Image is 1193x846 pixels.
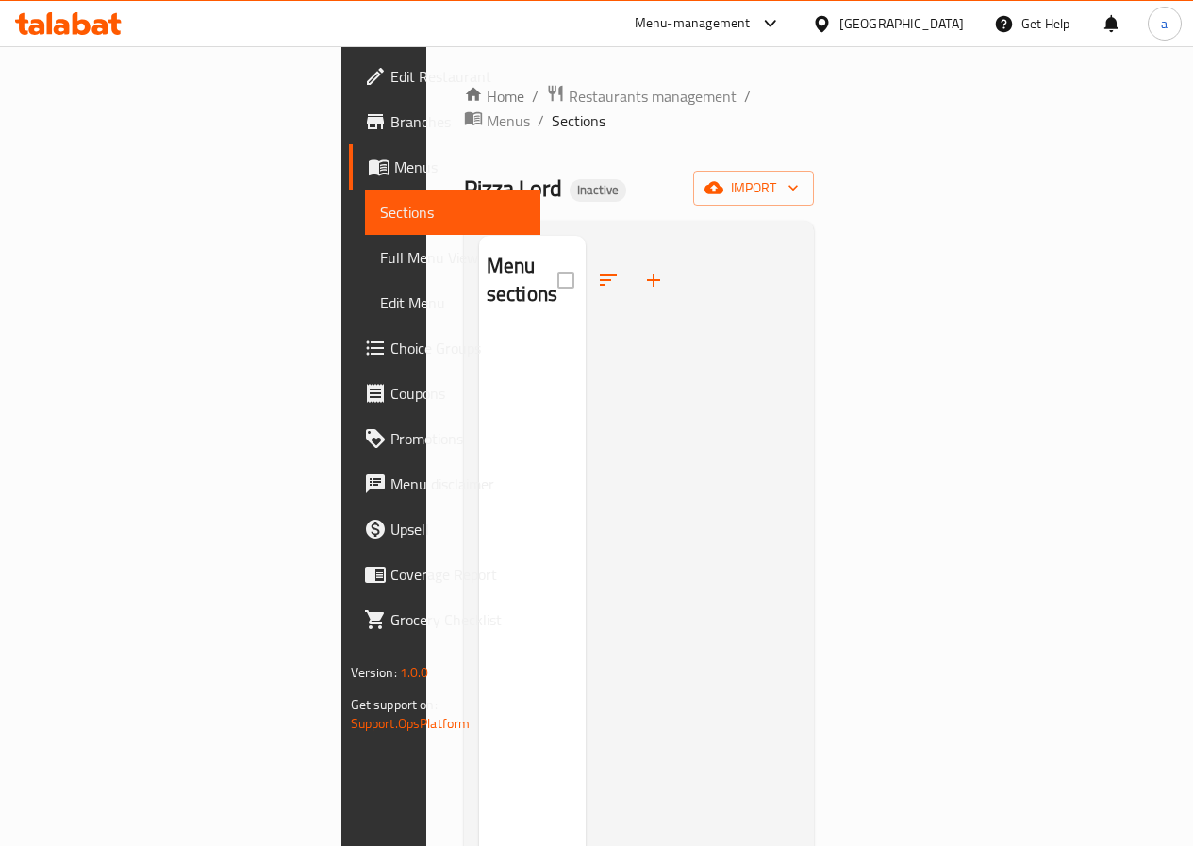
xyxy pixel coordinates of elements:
[569,85,737,108] span: Restaurants management
[390,110,525,133] span: Branches
[380,291,525,314] span: Edit Menu
[380,201,525,224] span: Sections
[538,109,544,132] li: /
[349,99,540,144] a: Branches
[390,427,525,450] span: Promotions
[349,597,540,642] a: Grocery Checklist
[839,13,964,34] div: [GEOGRAPHIC_DATA]
[552,109,605,132] span: Sections
[464,167,562,209] span: Pizza Lord
[390,65,525,88] span: Edit Restaurant
[400,660,429,685] span: 1.0.0
[390,608,525,631] span: Grocery Checklist
[351,660,397,685] span: Version:
[365,190,540,235] a: Sections
[390,563,525,586] span: Coverage Report
[390,473,525,495] span: Menu disclaimer
[390,337,525,359] span: Choice Groups
[349,461,540,506] a: Menu disclaimer
[349,552,540,597] a: Coverage Report
[349,506,540,552] a: Upsell
[546,84,737,108] a: Restaurants management
[394,156,525,178] span: Menus
[349,371,540,416] a: Coupons
[351,692,438,717] span: Get support on:
[464,84,815,133] nav: breadcrumb
[570,182,626,198] span: Inactive
[390,518,525,540] span: Upsell
[349,54,540,99] a: Edit Restaurant
[351,711,471,736] a: Support.OpsPlatform
[390,382,525,405] span: Coupons
[349,325,540,371] a: Choice Groups
[693,171,814,206] button: import
[479,325,586,340] nav: Menu sections
[349,416,540,461] a: Promotions
[744,85,751,108] li: /
[365,280,540,325] a: Edit Menu
[365,235,540,280] a: Full Menu View
[349,144,540,190] a: Menus
[708,176,799,200] span: import
[380,246,525,269] span: Full Menu View
[1161,13,1168,34] span: a
[635,12,751,35] div: Menu-management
